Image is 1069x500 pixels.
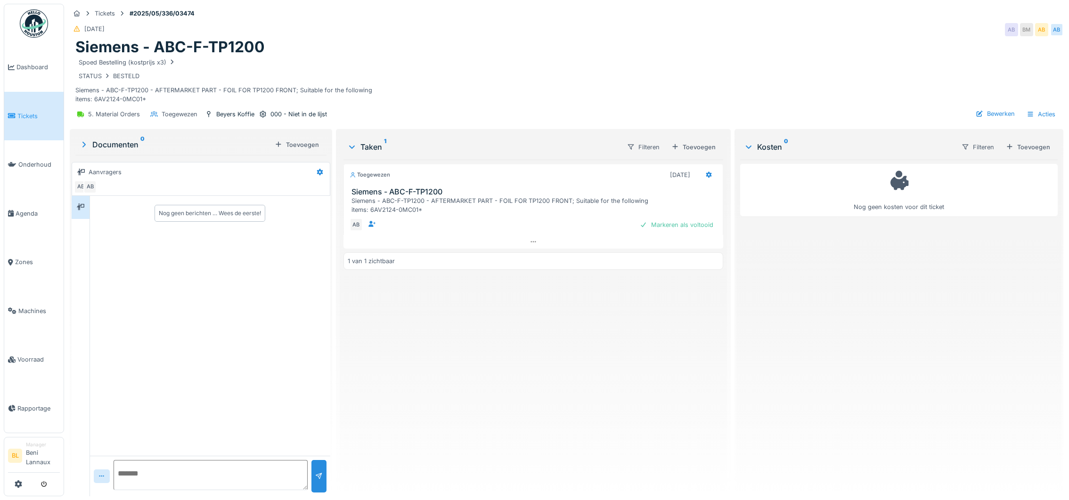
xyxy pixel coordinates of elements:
[8,449,22,463] li: BL
[350,171,390,179] div: Toegewezen
[623,140,664,154] div: Filteren
[4,43,64,92] a: Dashboard
[1020,23,1033,36] div: BM
[1022,107,1060,121] div: Acties
[20,9,48,38] img: Badge_color-CXgf-gQk.svg
[17,355,60,364] span: Voorraad
[670,170,690,179] div: [DATE]
[4,238,64,287] a: Zones
[350,218,363,231] div: AB
[95,9,115,18] div: Tickets
[351,196,719,214] div: Siemens - ABC-F-TP1200 - AFTERMARKET PART - FOIL FOR TP1200 FRONT; Suitable for the following ite...
[347,141,620,153] div: Taken
[74,180,87,194] div: AB
[16,209,60,218] span: Agenda
[17,112,60,121] span: Tickets
[16,63,60,72] span: Dashboard
[88,110,140,119] div: 5. Material Orders
[4,335,64,384] a: Voorraad
[4,92,64,141] a: Tickets
[271,138,323,151] div: Toevoegen
[26,441,60,470] li: Beni Lannaux
[4,189,64,238] a: Agenda
[1050,23,1063,36] div: AB
[126,9,198,18] strong: #2025/05/336/03474
[668,141,719,153] div: Toevoegen
[79,72,139,81] div: STATUS BESTELD
[159,209,261,218] div: Nog geen berichten … Wees de eerste!
[15,258,60,266] span: Zones
[26,441,60,448] div: Manager
[17,404,60,413] span: Rapportage
[1035,23,1048,36] div: AB
[348,257,395,266] div: 1 van 1 zichtbaar
[384,141,386,153] sup: 1
[636,218,717,231] div: Markeren als voltooid
[4,140,64,189] a: Onderhoud
[4,384,64,433] a: Rapportage
[351,187,719,196] h3: Siemens - ABC-F-TP1200
[89,168,122,177] div: Aanvragers
[1005,23,1018,36] div: AB
[784,141,788,153] sup: 0
[83,180,97,194] div: AB
[79,58,176,67] div: Spoed Bestelling (kostprijs x3)
[972,107,1019,120] div: Bewerken
[140,139,145,150] sup: 0
[744,141,954,153] div: Kosten
[18,160,60,169] span: Onderhoud
[8,441,60,473] a: BL ManagerBeni Lannaux
[957,140,998,154] div: Filteren
[162,110,197,119] div: Toegewezen
[79,139,271,150] div: Documenten
[75,38,265,56] h1: Siemens - ABC-F-TP1200
[1002,141,1054,153] div: Toevoegen
[18,306,60,315] span: Machines
[75,56,1058,104] div: Siemens - ABC-F-TP1200 - AFTERMARKET PART - FOIL FOR TP1200 FRONT; Suitable for the following ite...
[216,110,254,119] div: Beyers Koffie
[746,168,1052,212] div: Nog geen kosten voor dit ticket
[84,24,105,33] div: [DATE]
[270,110,327,119] div: 000 - Niet in de lijst
[4,287,64,336] a: Machines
